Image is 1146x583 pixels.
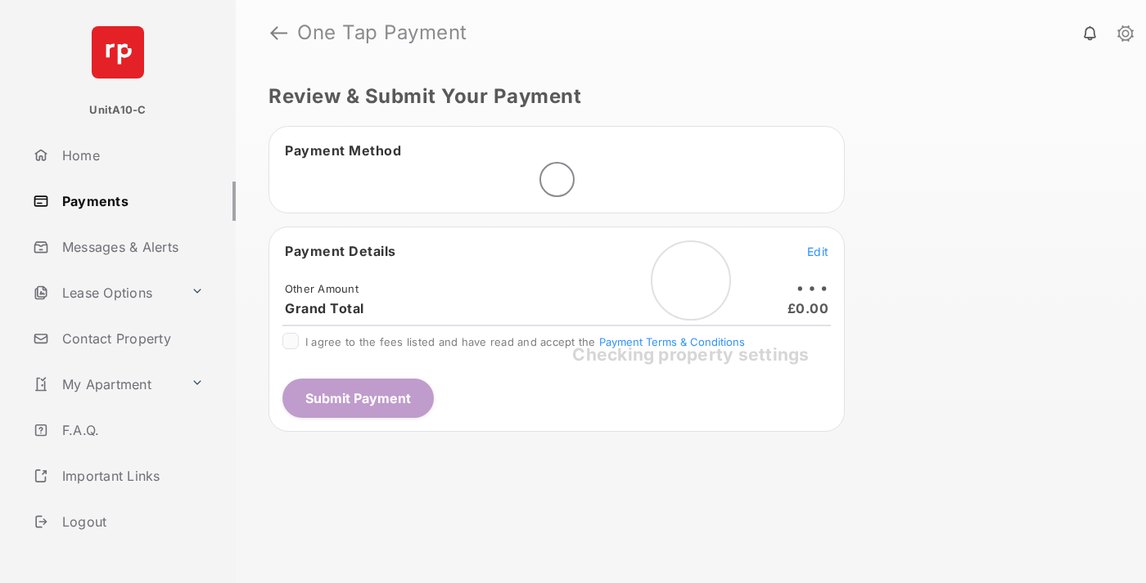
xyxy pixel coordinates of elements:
a: F.A.Q. [26,410,236,450]
a: My Apartment [26,365,184,404]
a: Home [26,136,236,175]
a: Payments [26,182,236,221]
img: svg+xml;base64,PHN2ZyB4bWxucz0iaHR0cDovL3d3dy53My5vcmcvMjAwMC9zdmciIHdpZHRoPSI2NCIgaGVpZ2h0PSI2NC... [92,26,144,78]
a: Important Links [26,456,210,496]
span: Checking property settings [572,344,809,365]
a: Messages & Alerts [26,227,236,267]
a: Lease Options [26,273,184,312]
p: UnitA10-C [89,102,146,119]
a: Contact Property [26,319,236,358]
a: Logout [26,502,236,541]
